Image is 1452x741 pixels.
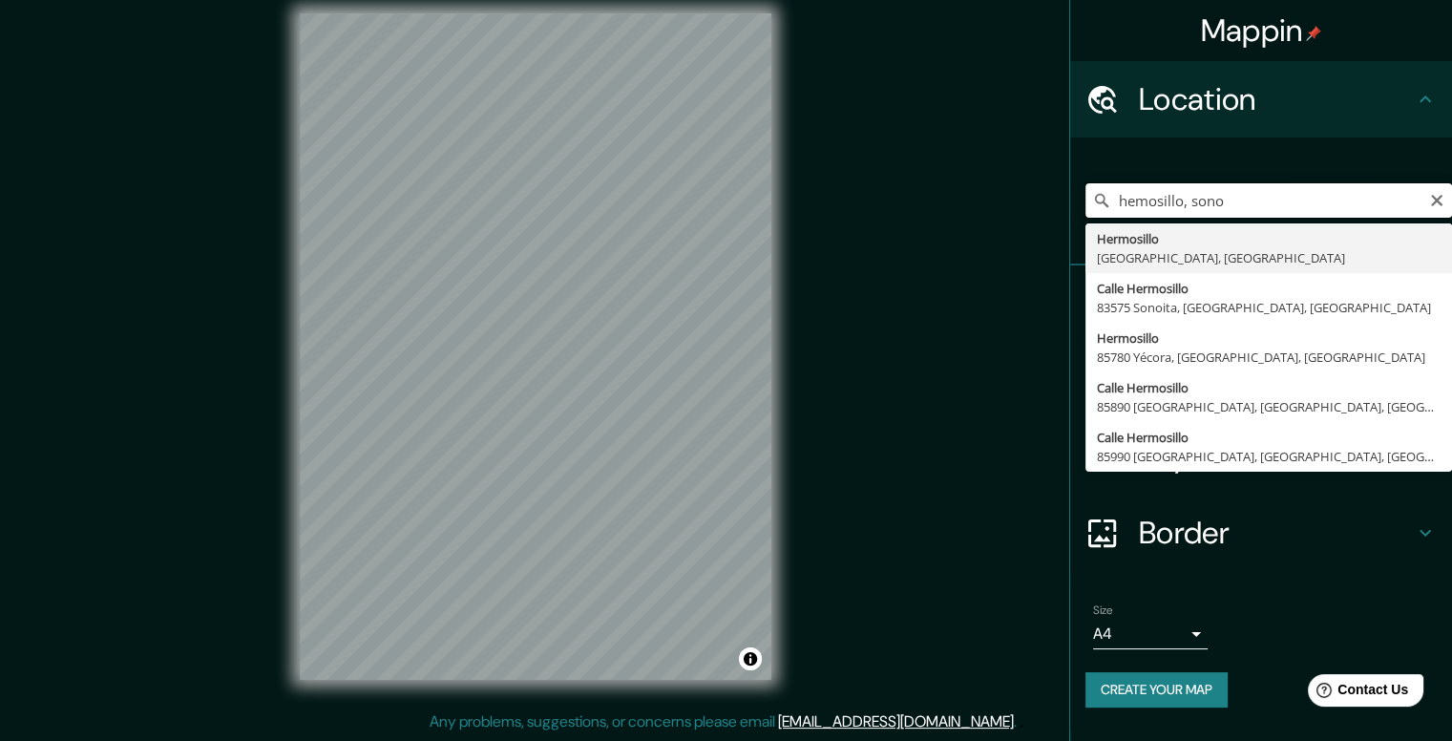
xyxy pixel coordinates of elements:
div: . [1020,710,1023,733]
div: [GEOGRAPHIC_DATA], [GEOGRAPHIC_DATA] [1097,248,1441,267]
div: A4 [1093,619,1208,649]
div: Calle Hermosillo [1097,378,1441,397]
div: 85990 [GEOGRAPHIC_DATA], [GEOGRAPHIC_DATA], [GEOGRAPHIC_DATA] [1097,447,1441,466]
div: Calle Hermosillo [1097,279,1441,298]
div: Hermosillo [1097,328,1441,348]
button: Toggle attribution [739,647,762,670]
button: Create your map [1085,672,1228,708]
a: [EMAIL_ADDRESS][DOMAIN_NAME] [778,711,1014,731]
div: Pins [1070,265,1452,342]
div: Style [1070,342,1452,418]
div: . [1017,710,1020,733]
h4: Layout [1139,437,1414,476]
div: 85780 Yécora, [GEOGRAPHIC_DATA], [GEOGRAPHIC_DATA] [1097,348,1441,367]
canvas: Map [300,13,771,680]
input: Pick your city or area [1085,183,1452,218]
div: 83575 Sonoita, [GEOGRAPHIC_DATA], [GEOGRAPHIC_DATA] [1097,298,1441,317]
div: 85890 [GEOGRAPHIC_DATA], [GEOGRAPHIC_DATA], [GEOGRAPHIC_DATA] [1097,397,1441,416]
p: Any problems, suggestions, or concerns please email . [430,710,1017,733]
img: pin-icon.png [1306,26,1321,41]
div: Calle Hermosillo [1097,428,1441,447]
button: Clear [1429,190,1444,208]
label: Size [1093,603,1113,619]
div: Border [1070,495,1452,571]
iframe: Help widget launcher [1282,667,1431,720]
div: Hermosillo [1097,229,1441,248]
div: Layout [1070,418,1452,495]
h4: Mappin [1201,11,1322,50]
h4: Border [1139,514,1414,552]
h4: Location [1139,80,1414,118]
div: Location [1070,61,1452,138]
